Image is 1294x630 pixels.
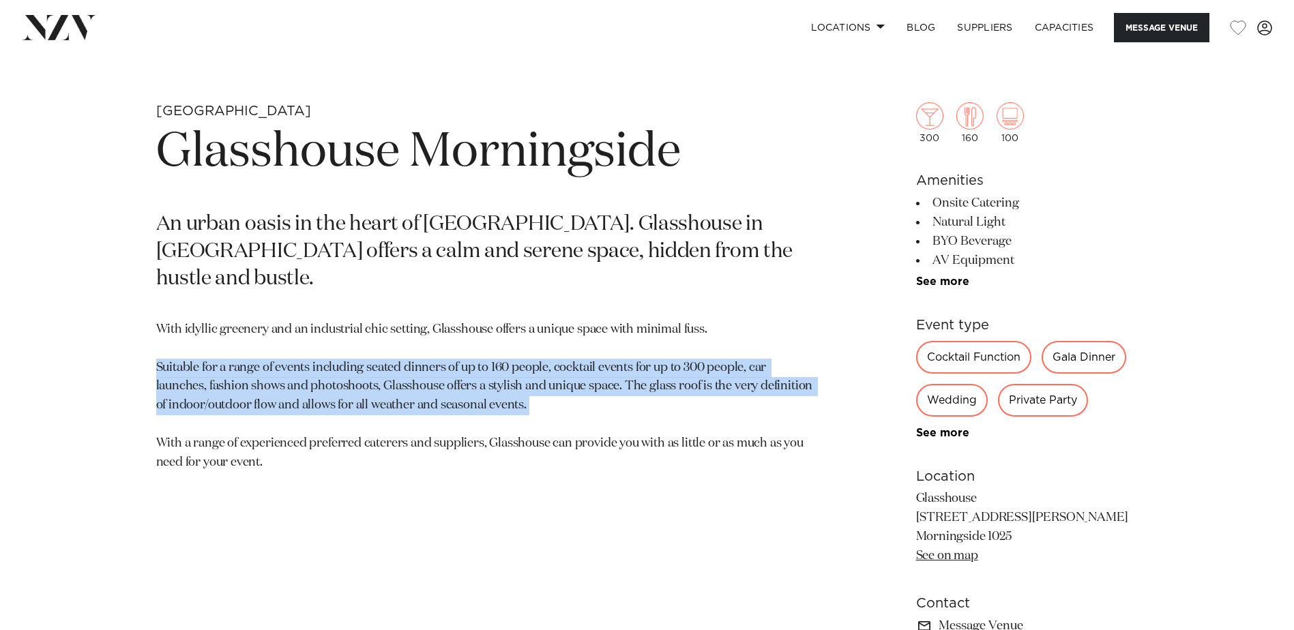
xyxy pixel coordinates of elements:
[156,104,311,118] small: [GEOGRAPHIC_DATA]
[156,320,819,472] p: With idyllic greenery and an industrial chic setting, Glasshouse offers a unique space with minim...
[916,251,1138,270] li: AV Equipment
[997,102,1024,143] div: 100
[916,170,1138,191] h6: Amenities
[916,213,1138,232] li: Natural Light
[916,102,943,143] div: 300
[916,550,978,562] a: See on map
[156,211,819,293] p: An urban oasis in the heart of [GEOGRAPHIC_DATA]. Glasshouse in [GEOGRAPHIC_DATA] offers a calm a...
[916,315,1138,335] h6: Event type
[1024,13,1105,42] a: Capacities
[946,13,1023,42] a: SUPPLIERS
[916,466,1138,487] h6: Location
[800,13,896,42] a: Locations
[998,384,1088,417] div: Private Party
[1042,341,1126,374] div: Gala Dinner
[156,121,819,184] h1: Glasshouse Morningside
[916,232,1138,251] li: BYO Beverage
[916,341,1031,374] div: Cocktail Function
[896,13,946,42] a: BLOG
[22,15,96,40] img: nzv-logo.png
[916,194,1138,213] li: Onsite Catering
[997,102,1024,130] img: theatre.png
[1114,13,1209,42] button: Message Venue
[916,102,943,130] img: cocktail.png
[916,593,1138,614] h6: Contact
[916,384,988,417] div: Wedding
[956,102,984,130] img: dining.png
[916,490,1138,566] p: Glasshouse [STREET_ADDRESS][PERSON_NAME] Morningside 1025
[956,102,984,143] div: 160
